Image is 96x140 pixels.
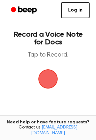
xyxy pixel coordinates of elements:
span: Contact us [4,125,92,136]
a: Beep [6,4,43,17]
a: Log in [61,2,90,18]
h1: Record a Voice Note for Docs [12,31,84,46]
img: Beep Logo [38,69,58,89]
a: [EMAIL_ADDRESS][DOMAIN_NAME] [31,125,77,136]
p: Tap to Record. [12,51,84,59]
